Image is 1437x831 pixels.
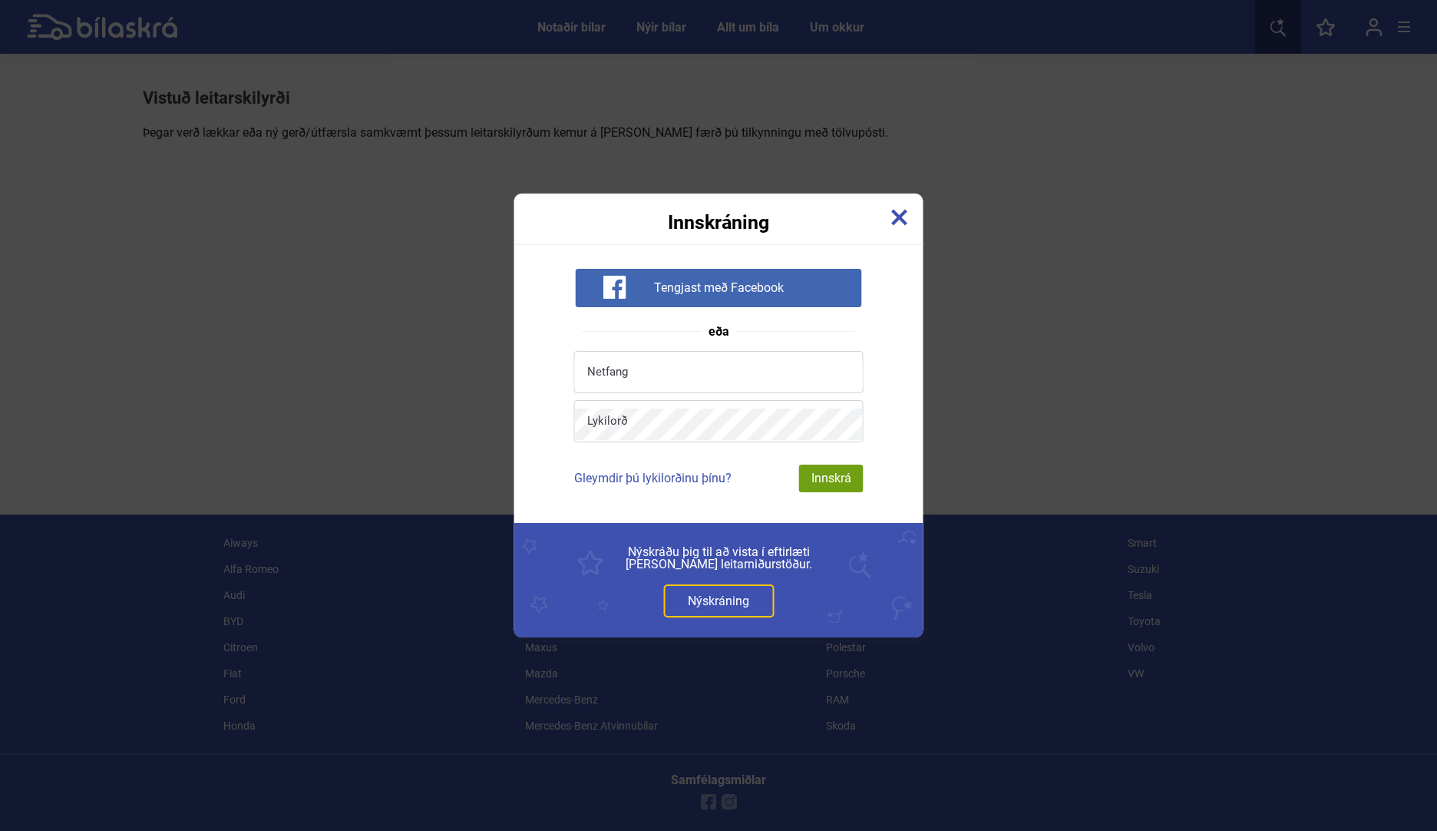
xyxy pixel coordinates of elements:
[663,584,774,617] a: Nýskráning
[574,471,732,485] a: Gleymdir þú lykilorðinu þínu?
[575,280,861,294] a: Tengjast með Facebook
[701,326,737,338] span: eða
[799,465,864,492] div: Innskrá
[654,280,784,296] span: Tengjast með Facebook
[549,546,889,571] span: Nýskráðu þig til að vista í eftirlæti [PERSON_NAME] leitarniðurstöður.
[603,276,626,299] img: facebook-white-icon.svg
[891,209,908,226] img: close-x.svg
[514,194,923,232] div: Innskráning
